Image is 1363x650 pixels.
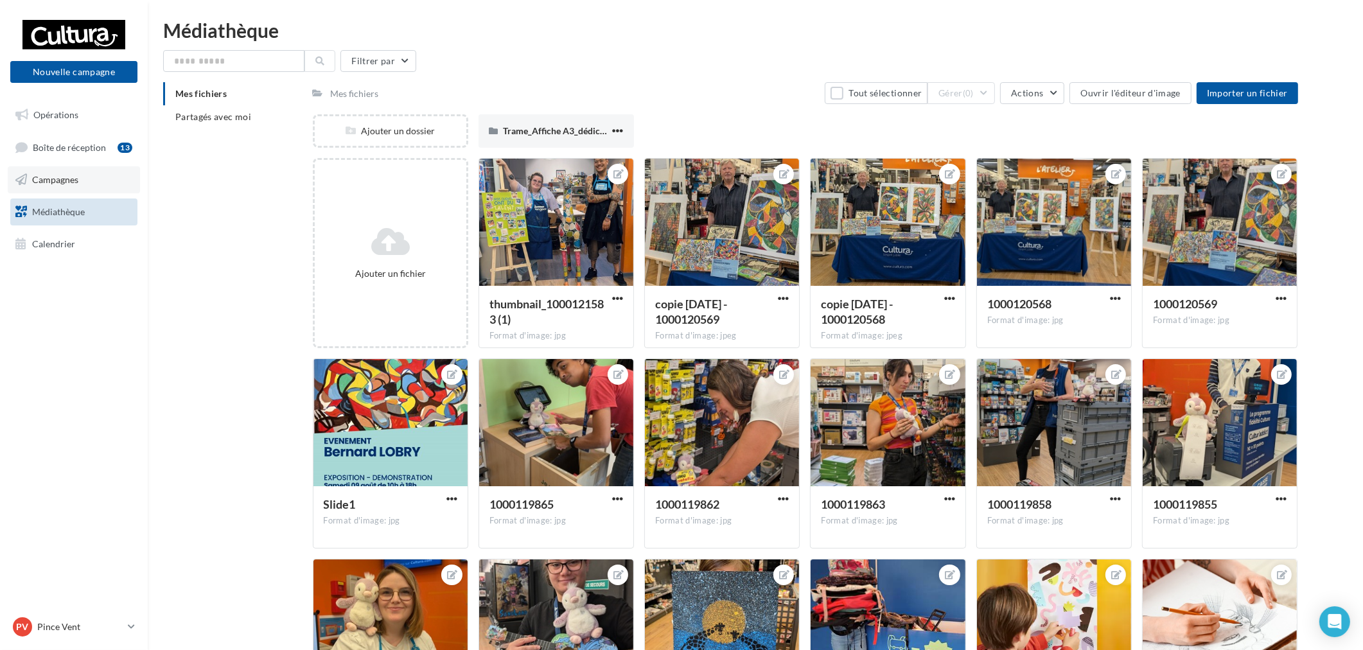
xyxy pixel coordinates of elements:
button: Gérer(0) [928,82,995,104]
a: PV Pince Vent [10,615,137,639]
span: 1000120568 [987,297,1051,311]
span: PV [17,620,29,633]
div: Médiathèque [163,21,1348,40]
span: Actions [1011,87,1043,98]
span: (0) [963,88,974,98]
div: Format d'image: jpg [489,330,623,342]
a: Médiathèque [8,198,140,225]
span: Mes fichiers [175,88,227,99]
span: Slide1 [324,497,356,511]
p: Pince Vent [37,620,123,633]
a: Opérations [8,101,140,128]
span: thumbnail_1000121583 (1) [489,297,604,326]
span: Calendrier [32,238,75,249]
span: 1000120569 [1153,297,1217,311]
button: Nouvelle campagne [10,61,137,83]
div: Mes fichiers [331,87,379,100]
span: copie 09-08-2025 - 1000120568 [821,297,893,326]
div: Format d'image: jpeg [655,330,789,342]
div: Format d'image: jpg [655,515,789,527]
span: Opérations [33,109,78,120]
div: Open Intercom Messenger [1319,606,1350,637]
div: Format d'image: jpg [821,515,954,527]
span: Campagnes [32,174,78,185]
span: 1000119855 [1153,497,1217,511]
span: Importer un fichier [1207,87,1288,98]
div: Format d'image: jpg [987,515,1121,527]
button: Importer un fichier [1197,82,1298,104]
button: Tout sélectionner [825,82,928,104]
div: Format d'image: jpg [1153,515,1287,527]
span: Trame_Affiche A3_dédicace_2024 [503,125,638,136]
div: Ajouter un fichier [320,267,461,280]
span: 1000119858 [987,497,1051,511]
div: Format d'image: jpg [489,515,623,527]
span: Médiathèque [32,206,85,217]
a: Boîte de réception13 [8,134,140,161]
div: Format d'image: jpg [1153,315,1287,326]
div: 13 [118,143,132,153]
div: Format d'image: jpg [987,315,1121,326]
a: Calendrier [8,231,140,258]
span: copie 09-08-2025 - 1000120569 [655,297,727,326]
a: Campagnes [8,166,140,193]
span: 1000119863 [821,497,885,511]
span: Boîte de réception [33,141,106,152]
button: Actions [1000,82,1064,104]
div: Format d'image: jpeg [821,330,954,342]
span: Partagés avec moi [175,111,251,122]
span: 1000119865 [489,497,554,511]
button: Filtrer par [340,50,416,72]
button: Ouvrir l'éditeur d'image [1069,82,1191,104]
div: Ajouter un dossier [315,125,466,137]
div: Format d'image: jpg [324,515,457,527]
span: 1000119862 [655,497,719,511]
